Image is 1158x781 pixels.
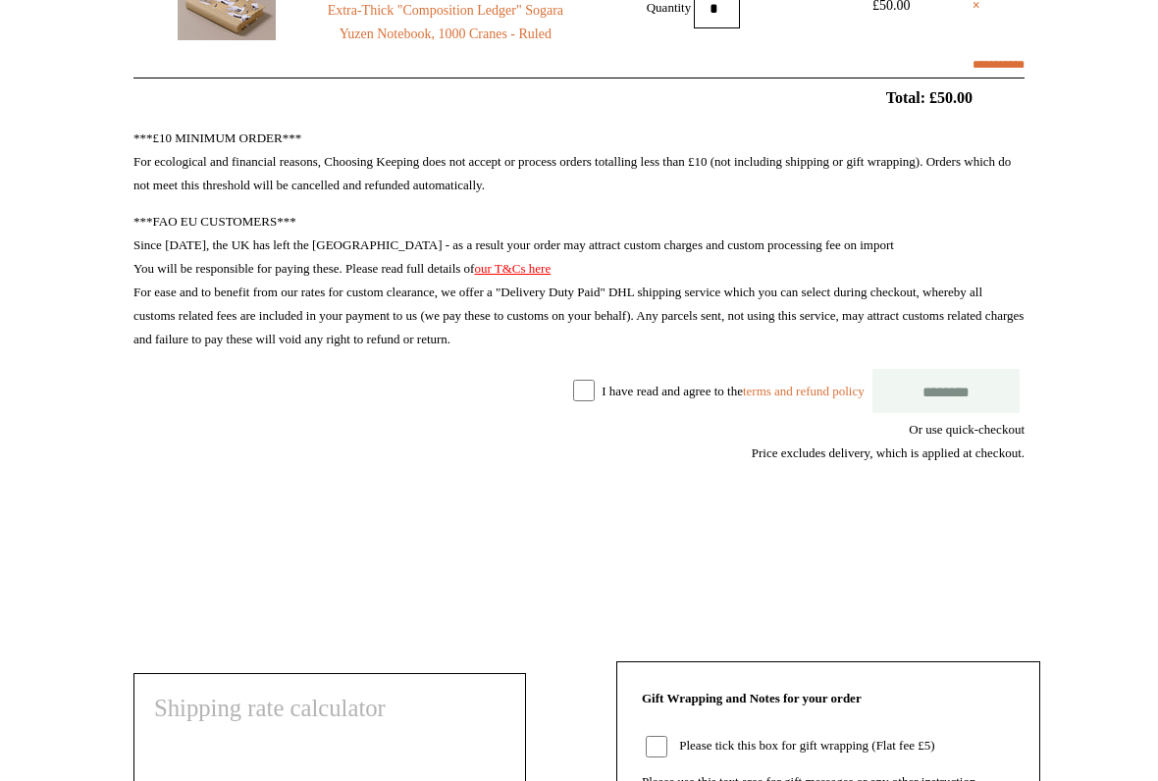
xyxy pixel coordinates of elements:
a: our T&Cs here [474,261,551,276]
label: Please tick this box for gift wrapping (Flat fee £5) [674,738,934,753]
strong: Gift Wrapping and Notes for your order [642,691,862,705]
iframe: PayPal-paypal [877,536,1025,589]
div: Price excludes delivery, which is applied at checkout. [133,442,1025,465]
p: ***£10 MINIMUM ORDER*** For ecological and financial reasons, Choosing Keeping does not accept or... [133,127,1025,197]
div: Or use quick-checkout [133,418,1025,465]
p: ***FAO EU CUSTOMERS*** Since [DATE], the UK has left the [GEOGRAPHIC_DATA] - as a result your ord... [133,210,1025,351]
a: terms and refund policy [743,383,865,397]
h2: Total: £50.00 [88,88,1070,107]
label: I have read and agree to the [602,383,864,397]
